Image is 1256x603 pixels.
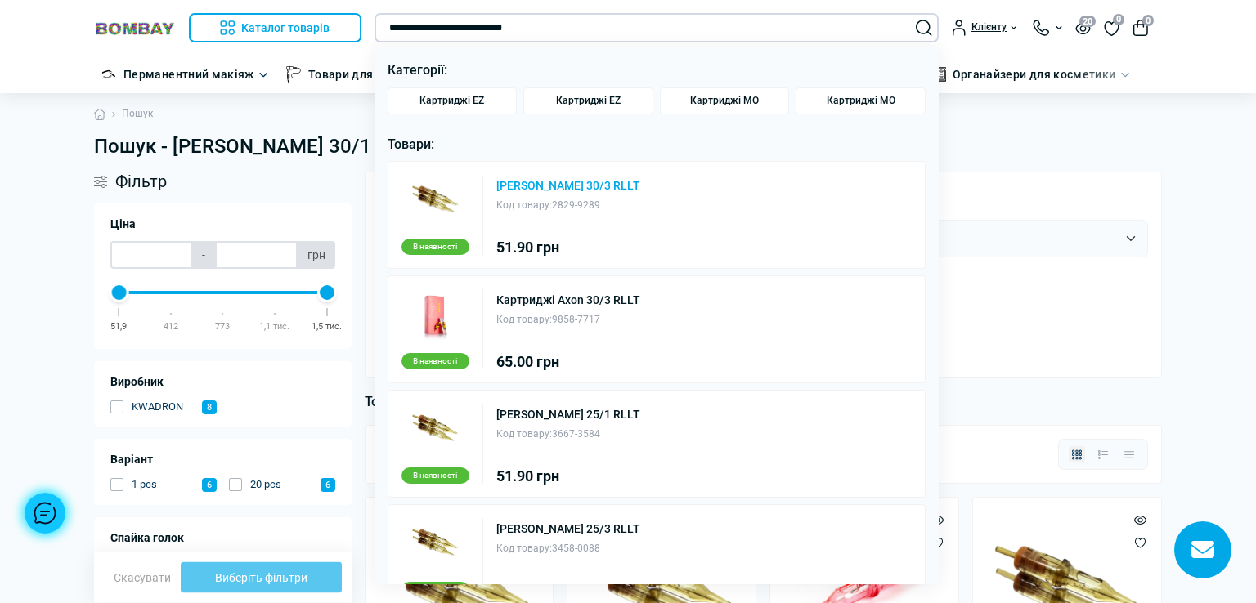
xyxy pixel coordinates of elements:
a: 0 [1104,19,1119,37]
p: Товари: [388,134,926,155]
button: 0 [1133,20,1149,36]
div: 9858-7717 [496,312,640,328]
a: Органайзери для косметики [953,65,1116,83]
img: Перманентний макіяж [101,66,117,83]
img: Картриджі Axon 30/3 RLLT [410,289,460,340]
span: Код товару: [496,543,552,554]
span: Код товару: [496,199,552,211]
img: BOMBAY [94,20,176,36]
div: В наявності [401,239,469,255]
div: В наявності [401,467,469,484]
a: [PERSON_NAME] 25/1 RLLT [496,409,640,420]
a: Картриджі MO [796,87,926,114]
button: 20 [1075,20,1091,34]
span: 20 [1079,16,1096,27]
div: 2829-9289 [496,198,640,213]
a: [PERSON_NAME] 30/3 RLLT [496,180,640,191]
div: В наявності [401,582,469,598]
span: Картриджі EZ [419,95,484,107]
div: 51.90 грн [496,583,640,598]
span: Картриджі MO [827,95,895,107]
div: 3458-0088 [496,541,640,556]
img: Товари для тату [285,66,302,83]
a: Перманентний макіяж [123,65,254,83]
a: Товари для тату [308,65,401,83]
span: Картриджі MO [690,95,759,107]
div: В наявності [401,353,469,369]
span: Код товару: [496,314,552,325]
a: Картриджі EZ [388,87,518,114]
img: Картриджі KWADRON 25/3 RLLT [410,518,460,569]
div: 51.90 грн [496,240,640,255]
div: 51.90 грн [496,469,640,484]
div: 65.00 грн [496,355,640,369]
p: Категорії: [388,60,926,81]
button: Каталог товарів [189,13,361,42]
button: Search [916,20,932,36]
a: [PERSON_NAME] 25/3 RLLT [496,523,640,534]
a: Картриджі Axon 30/3 RLLT [496,294,640,306]
a: Картриджі EZ [523,87,653,114]
img: Картриджі KWADRON 25/1 RLLT [410,404,460,454]
a: Картриджі MO [660,87,790,114]
span: Код товару: [496,428,552,440]
span: Картриджі EZ [556,95,621,107]
img: Картриджі Kwadron 30/3 RLLT [410,175,460,226]
div: 3667-3584 [496,427,640,442]
span: 0 [1142,15,1154,26]
span: 0 [1113,14,1124,25]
